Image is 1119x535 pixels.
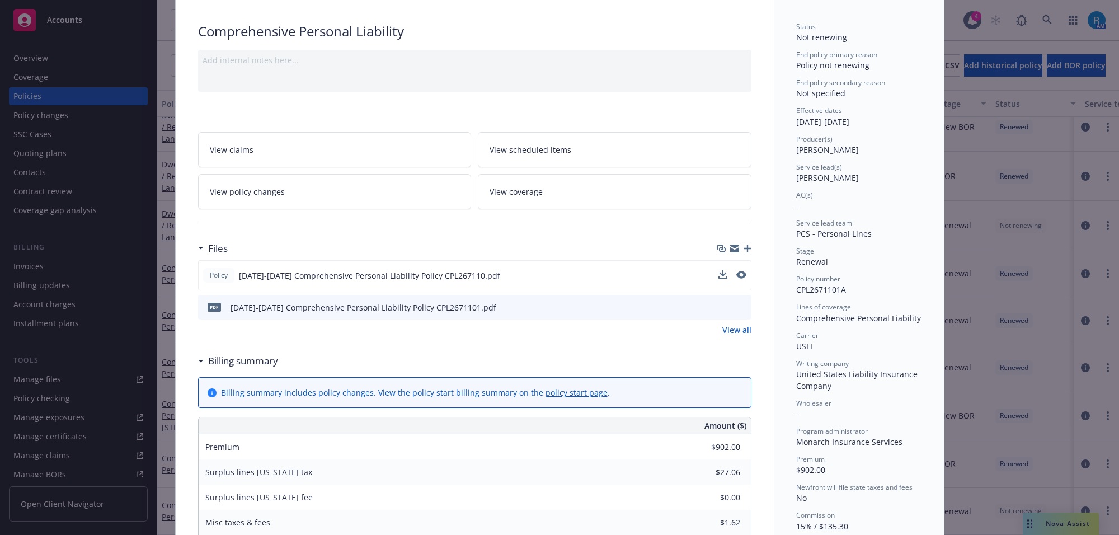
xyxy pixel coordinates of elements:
[796,78,885,87] span: End policy secondary reason
[796,106,842,115] span: Effective dates
[796,22,816,31] span: Status
[796,256,828,267] span: Renewal
[208,303,221,311] span: pdf
[719,302,728,313] button: download file
[796,172,859,183] span: [PERSON_NAME]
[796,312,921,324] div: Comprehensive Personal Liability
[198,354,278,368] div: Billing summary
[796,454,825,464] span: Premium
[796,369,920,391] span: United States Liability Insurance Company
[736,270,746,281] button: preview file
[796,510,835,520] span: Commission
[205,467,312,477] span: Surplus lines [US_STATE] tax
[198,241,228,256] div: Files
[205,517,270,528] span: Misc taxes & fees
[722,324,751,336] a: View all
[674,439,747,456] input: 0.00
[796,228,872,239] span: PCS - Personal Lines
[796,409,799,419] span: -
[796,437,902,447] span: Monarch Insurance Services
[796,144,859,155] span: [PERSON_NAME]
[210,144,253,156] span: View claims
[231,302,496,313] div: [DATE]-[DATE] Comprehensive Personal Liability Policy CPL2671101.pdf
[203,54,747,66] div: Add internal notes here...
[796,60,869,71] span: Policy not renewing
[796,331,819,340] span: Carrier
[198,132,472,167] a: View claims
[490,144,571,156] span: View scheduled items
[718,270,727,281] button: download file
[208,354,278,368] h3: Billing summary
[210,186,285,198] span: View policy changes
[796,359,849,368] span: Writing company
[198,22,751,41] div: Comprehensive Personal Liability
[704,420,746,431] span: Amount ($)
[796,88,845,98] span: Not specified
[674,489,747,506] input: 0.00
[796,162,842,172] span: Service lead(s)
[796,398,831,408] span: Wholesaler
[796,190,813,200] span: AC(s)
[198,174,472,209] a: View policy changes
[796,341,812,351] span: USLI
[796,521,848,532] span: 15% / $135.30
[737,302,747,313] button: preview file
[546,387,608,398] a: policy start page
[796,426,868,436] span: Program administrator
[796,482,913,492] span: Newfront will file state taxes and fees
[205,492,313,503] span: Surplus lines [US_STATE] fee
[796,284,846,295] span: CPL2671101A
[208,241,228,256] h3: Files
[736,271,746,279] button: preview file
[205,442,239,452] span: Premium
[796,464,825,475] span: $902.00
[796,218,852,228] span: Service lead team
[490,186,543,198] span: View coverage
[674,464,747,481] input: 0.00
[478,174,751,209] a: View coverage
[221,387,610,398] div: Billing summary includes policy changes. View the policy start billing summary on the .
[796,200,799,211] span: -
[796,274,840,284] span: Policy number
[796,134,833,144] span: Producer(s)
[796,32,847,43] span: Not renewing
[718,270,727,279] button: download file
[796,246,814,256] span: Stage
[796,106,921,127] div: [DATE] - [DATE]
[239,270,500,281] span: [DATE]-[DATE] Comprehensive Personal Liability Policy CPL267110.pdf
[674,514,747,531] input: 0.00
[796,492,807,503] span: No
[796,50,877,59] span: End policy primary reason
[796,302,851,312] span: Lines of coverage
[478,132,751,167] a: View scheduled items
[208,270,230,280] span: Policy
